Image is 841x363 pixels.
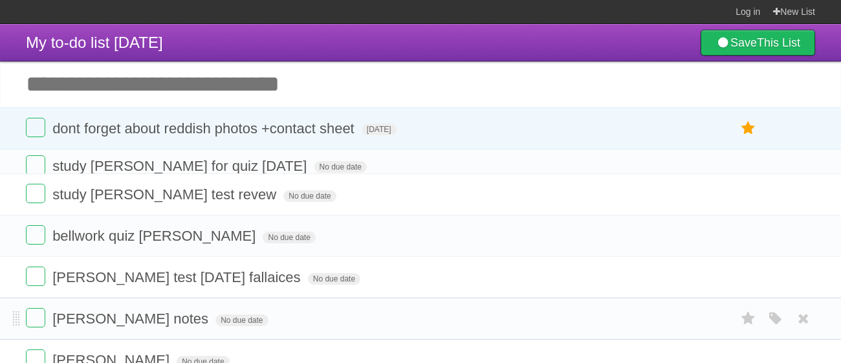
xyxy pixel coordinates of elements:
span: My to-do list [DATE] [26,34,163,51]
label: Done [26,267,45,286]
span: study [PERSON_NAME] test revew [52,186,279,203]
span: No due date [263,232,315,243]
span: No due date [283,190,336,202]
span: bellwork quiz [PERSON_NAME] [52,228,259,244]
span: study [PERSON_NAME] for quiz [DATE] [52,158,310,174]
span: No due date [314,161,367,173]
label: Done [26,225,45,245]
label: Star task [736,118,761,139]
span: [PERSON_NAME] test [DATE] fallaices [52,269,303,285]
label: Done [26,308,45,327]
label: Done [26,184,45,203]
span: dont forget about reddish photos +contact sheet [52,120,358,137]
span: No due date [215,314,268,326]
b: This List [757,36,800,49]
span: No due date [308,273,360,285]
a: SaveThis List [701,30,815,56]
label: Done [26,118,45,137]
label: Done [26,155,45,175]
label: Star task [736,308,761,329]
span: [PERSON_NAME] notes [52,311,212,327]
span: [DATE] [362,124,397,135]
